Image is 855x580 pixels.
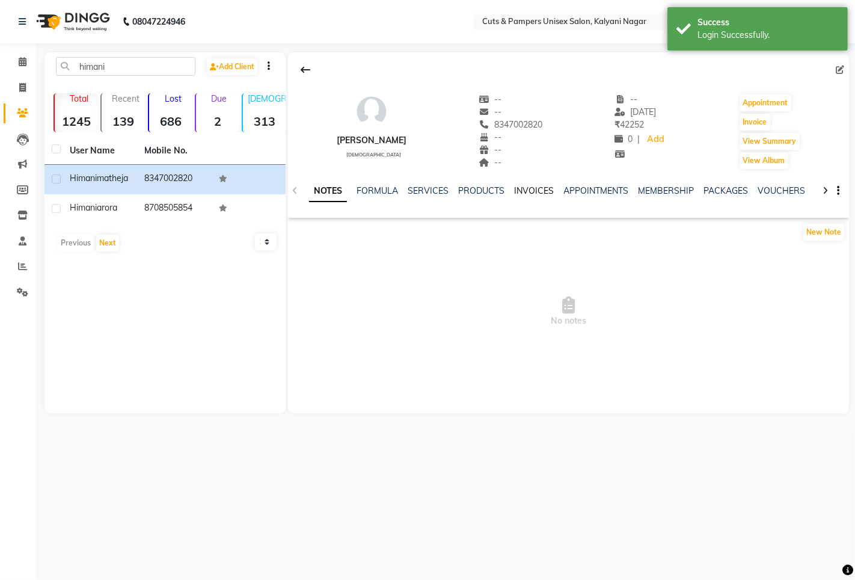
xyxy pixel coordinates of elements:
[293,58,318,81] div: Back to Client
[615,94,638,105] span: --
[70,202,97,213] span: himani
[514,185,554,196] a: INVOICES
[408,185,449,196] a: SERVICES
[102,114,145,129] strong: 139
[137,165,212,194] td: 8347002820
[337,134,406,147] div: [PERSON_NAME]
[243,114,286,129] strong: 313
[207,58,257,75] a: Add Client
[106,93,145,104] p: Recent
[479,106,501,117] span: --
[458,185,504,196] a: PRODUCTS
[137,137,212,165] th: Mobile No.
[638,133,640,146] span: |
[697,16,839,29] div: Success
[479,144,501,155] span: --
[63,137,137,165] th: User Name
[638,185,694,196] a: MEMBERSHIP
[479,157,501,168] span: --
[288,251,849,372] span: No notes
[198,93,239,104] p: Due
[615,106,657,117] span: [DATE]
[97,173,128,184] span: matheja
[479,94,501,105] span: --
[309,180,347,202] a: NOTES
[31,5,113,39] img: logo
[96,235,119,251] button: Next
[248,93,286,104] p: [DEMOGRAPHIC_DATA]
[70,173,97,184] span: Himani
[803,224,844,241] button: New Note
[132,5,185,39] b: 08047224946
[740,114,770,131] button: Invoice
[703,185,748,196] a: PACKAGES
[563,185,628,196] a: APPOINTMENTS
[346,152,401,158] span: [DEMOGRAPHIC_DATA]
[740,94,791,111] button: Appointment
[56,57,195,76] input: Search by Name/Mobile/Email/Code
[354,93,390,129] img: avatar
[740,152,788,169] button: View Album
[479,119,542,130] span: 8347002820
[645,131,666,148] a: Add
[154,93,192,104] p: Lost
[479,132,501,143] span: --
[740,133,800,150] button: View Summary
[97,202,117,213] span: arora
[615,134,633,144] span: 0
[149,114,192,129] strong: 686
[196,114,239,129] strong: 2
[60,93,98,104] p: Total
[357,185,398,196] a: FORMULA
[615,119,645,130] span: 42252
[615,119,621,130] span: ₹
[137,194,212,224] td: 8708505854
[55,114,98,129] strong: 1245
[758,185,805,196] a: VOUCHERS
[697,29,839,42] div: Login Successfully.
